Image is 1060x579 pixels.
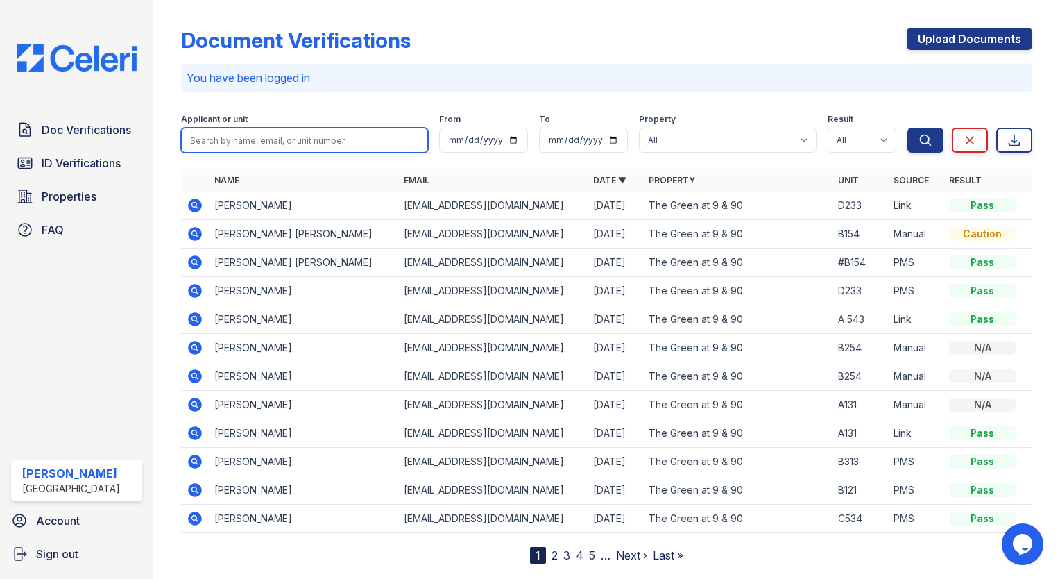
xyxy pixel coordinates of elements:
[209,249,398,277] td: [PERSON_NAME] [PERSON_NAME]
[949,369,1016,383] div: N/A
[398,192,588,220] td: [EMAIL_ADDRESS][DOMAIN_NAME]
[832,334,888,362] td: B254
[398,448,588,476] td: [EMAIL_ADDRESS][DOMAIN_NAME]
[588,220,643,249] td: [DATE]
[42,121,131,138] span: Doc Verifications
[398,277,588,305] td: [EMAIL_ADDRESS][DOMAIN_NAME]
[588,192,643,220] td: [DATE]
[949,512,1016,526] div: Pass
[949,175,982,185] a: Result
[888,362,943,391] td: Manual
[539,114,550,125] label: To
[398,362,588,391] td: [EMAIL_ADDRESS][DOMAIN_NAME]
[563,548,570,562] a: 3
[643,476,832,505] td: The Green at 9 & 90
[888,277,943,305] td: PMS
[832,391,888,419] td: A131
[838,175,859,185] a: Unit
[643,362,832,391] td: The Green at 9 & 90
[888,476,943,505] td: PMS
[214,175,239,185] a: Name
[643,305,832,334] td: The Green at 9 & 90
[530,547,546,564] div: 1
[643,249,832,277] td: The Green at 9 & 90
[588,448,643,476] td: [DATE]
[616,548,647,562] a: Next ›
[643,391,832,419] td: The Green at 9 & 90
[601,547,610,564] span: …
[11,216,142,244] a: FAQ
[949,483,1016,497] div: Pass
[832,476,888,505] td: B121
[36,512,80,529] span: Account
[643,419,832,448] td: The Green at 9 & 90
[209,192,398,220] td: [PERSON_NAME]
[588,249,643,277] td: [DATE]
[209,334,398,362] td: [PERSON_NAME]
[6,507,148,535] a: Account
[643,192,832,220] td: The Green at 9 & 90
[832,192,888,220] td: D233
[894,175,929,185] a: Source
[209,277,398,305] td: [PERSON_NAME]
[888,249,943,277] td: PMS
[949,199,1016,212] div: Pass
[398,220,588,249] td: [EMAIL_ADDRESS][DOMAIN_NAME]
[209,362,398,391] td: [PERSON_NAME]
[588,362,643,391] td: [DATE]
[589,548,595,562] a: 5
[552,548,558,562] a: 2
[832,305,888,334] td: A 543
[42,221,64,238] span: FAQ
[11,183,142,210] a: Properties
[181,114,248,125] label: Applicant or unit
[588,419,643,448] td: [DATE]
[209,476,398,505] td: [PERSON_NAME]
[643,334,832,362] td: The Green at 9 & 90
[888,391,943,419] td: Manual
[439,114,461,125] label: From
[181,28,411,53] div: Document Verifications
[643,505,832,533] td: The Green at 9 & 90
[588,305,643,334] td: [DATE]
[209,419,398,448] td: [PERSON_NAME]
[888,334,943,362] td: Manual
[643,277,832,305] td: The Green at 9 & 90
[949,341,1016,355] div: N/A
[1002,523,1046,565] iframe: chat widget
[6,44,148,72] img: CE_Logo_Blue-a8612792a0a2168367f1c8372b55b34899dd931a85d93a1a3d3e32e68fde9ad4.png
[398,476,588,505] td: [EMAIL_ADDRESS][DOMAIN_NAME]
[949,312,1016,326] div: Pass
[398,334,588,362] td: [EMAIL_ADDRESS][DOMAIN_NAME]
[832,277,888,305] td: D233
[593,175,626,185] a: Date ▼
[639,114,676,125] label: Property
[187,69,1027,86] p: You have been logged in
[398,419,588,448] td: [EMAIL_ADDRESS][DOMAIN_NAME]
[832,362,888,391] td: B254
[6,540,148,568] a: Sign out
[649,175,695,185] a: Property
[888,419,943,448] td: Link
[888,305,943,334] td: Link
[949,455,1016,469] div: Pass
[949,398,1016,412] div: N/A
[832,220,888,249] td: B154
[588,505,643,533] td: [DATE]
[209,505,398,533] td: [PERSON_NAME]
[36,546,78,562] span: Sign out
[209,448,398,476] td: [PERSON_NAME]
[949,426,1016,440] div: Pass
[404,175,429,185] a: Email
[888,448,943,476] td: PMS
[11,116,142,144] a: Doc Verifications
[22,465,120,482] div: [PERSON_NAME]
[888,220,943,249] td: Manual
[42,155,121,171] span: ID Verifications
[209,391,398,419] td: [PERSON_NAME]
[22,482,120,496] div: [GEOGRAPHIC_DATA]
[588,334,643,362] td: [DATE]
[11,149,142,177] a: ID Verifications
[181,128,428,153] input: Search by name, email, or unit number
